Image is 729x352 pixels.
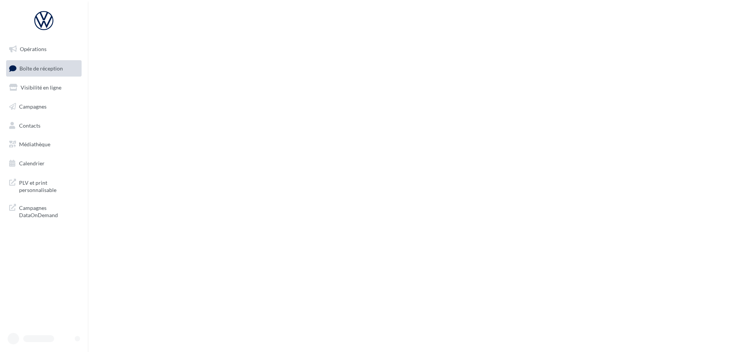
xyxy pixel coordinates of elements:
[5,136,83,152] a: Médiathèque
[5,99,83,115] a: Campagnes
[19,122,40,128] span: Contacts
[20,46,47,52] span: Opérations
[19,65,63,71] span: Boîte de réception
[19,203,79,219] span: Campagnes DataOnDemand
[19,160,45,166] span: Calendrier
[19,103,47,110] span: Campagnes
[19,178,79,194] span: PLV et print personnalisable
[5,41,83,57] a: Opérations
[5,118,83,134] a: Contacts
[5,200,83,222] a: Campagnes DataOnDemand
[19,141,50,147] span: Médiathèque
[21,84,61,91] span: Visibilité en ligne
[5,155,83,171] a: Calendrier
[5,80,83,96] a: Visibilité en ligne
[5,60,83,77] a: Boîte de réception
[5,174,83,197] a: PLV et print personnalisable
